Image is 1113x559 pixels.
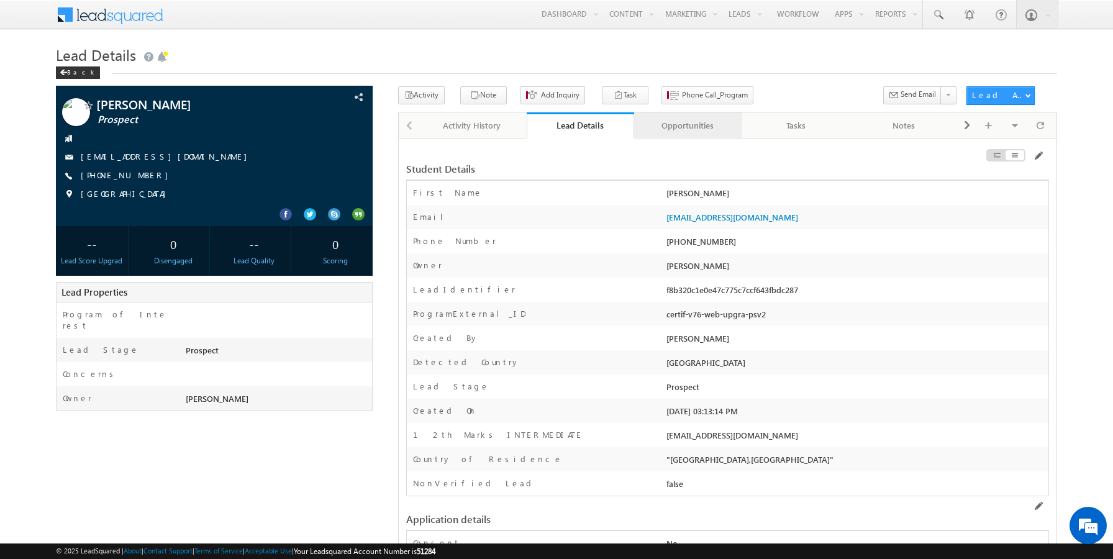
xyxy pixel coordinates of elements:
span: Lead Details [56,45,136,65]
a: Notes [850,112,958,139]
label: Lead Stage [413,381,489,392]
div: Back [56,66,100,79]
a: Terms of Service [194,547,243,555]
div: Tasks [752,118,839,133]
button: Phone Call_Program [661,86,753,104]
label: Owner [63,393,92,404]
label: NonVerified Lead [413,478,536,489]
label: Program of Interest [63,309,171,331]
a: Acceptable Use [245,547,292,555]
span: Send Email [901,89,936,100]
label: Created On [413,405,477,416]
span: Phone Call_Program [682,89,748,101]
div: Lead Score Upgrad [59,255,125,266]
a: Opportunities [634,112,742,139]
span: Prospect [98,114,296,126]
div: Activity History [429,118,516,133]
button: Add Inquiry [520,86,585,104]
button: Task [602,86,648,104]
div: Prospect [183,344,372,361]
div: Lead Actions [972,89,1025,101]
label: Lead Stage [63,344,139,355]
div: 0 [302,232,369,255]
span: [PERSON_NAME] [186,393,248,404]
div: [PHONE_NUMBER] [663,235,1048,253]
div: Disengaged [140,255,206,266]
div: Prospect [663,381,1048,398]
label: Owner [413,260,442,271]
span: [PERSON_NAME] [96,98,294,111]
label: Concerns [63,368,118,379]
div: Lead Details [536,119,625,131]
div: [GEOGRAPHIC_DATA] [663,357,1048,374]
a: Activity History [419,112,527,139]
button: Lead Actions [966,86,1035,105]
a: Lead Details [527,112,635,139]
div: certif-v76-web-upgra-psv2 [663,308,1048,325]
div: No [663,537,1048,555]
div: [EMAIL_ADDRESS][DOMAIN_NAME] [663,429,1048,447]
label: Detected Country [413,357,520,368]
div: -- [221,232,288,255]
button: Activity [398,86,445,104]
a: Contact Support [143,547,193,555]
div: "[GEOGRAPHIC_DATA],[GEOGRAPHIC_DATA]" [663,453,1048,471]
div: Lead Quality [221,255,288,266]
div: Student Details [406,163,829,175]
label: Created By [413,332,479,343]
div: 0 [140,232,206,255]
label: LeadIdentifier [413,284,516,295]
div: -- [59,232,125,255]
span: Lead Properties [61,286,127,298]
div: Opportunities [644,118,731,133]
button: Note [460,86,507,104]
div: Notes [860,118,947,133]
a: [EMAIL_ADDRESS][DOMAIN_NAME] [666,212,798,222]
span: Your Leadsquared Account Number is [294,547,435,556]
span: Add Inquiry [541,89,579,101]
img: Profile photo [62,98,90,130]
a: Back [56,66,106,76]
label: Consent [413,537,460,548]
a: About [124,547,142,555]
div: Scoring [302,255,369,266]
span: © 2025 LeadSquared | | | | | [56,545,435,557]
div: f8b320c1e0e47c775c7ccf643fbdc287 [663,284,1048,301]
label: 12th Marks INTERMEDIATE [413,429,583,440]
a: Tasks [742,112,850,139]
span: [GEOGRAPHIC_DATA] [81,188,172,201]
span: 51284 [417,547,435,556]
div: [DATE] 03:13:14 PM [663,405,1048,422]
div: Application details [406,514,829,525]
label: ProgramExternal_ID [413,308,525,319]
label: Country of Residence [413,453,563,465]
label: Email [413,211,453,222]
div: [PERSON_NAME] [663,187,1048,204]
div: false [663,478,1048,495]
label: Phone Number [413,235,496,247]
span: [PERSON_NAME] [666,260,729,271]
span: [PHONE_NUMBER] [81,170,175,182]
div: [PERSON_NAME] [663,332,1048,350]
a: [EMAIL_ADDRESS][DOMAIN_NAME] [81,151,253,161]
label: First Name [413,187,483,198]
button: Send Email [883,86,942,104]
